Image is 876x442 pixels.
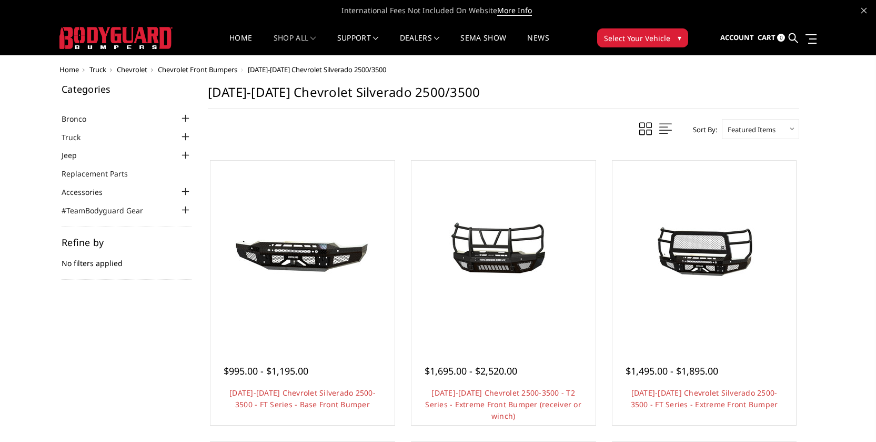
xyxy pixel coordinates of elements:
[687,122,717,137] label: Sort By:
[62,186,116,198] a: Accessories
[213,163,392,342] a: 2020-2023 Chevrolet Silverado 2500-3500 - FT Series - Base Front Bumper 2020-2023 Chevrolet Silve...
[158,65,237,74] a: Chevrolet Front Bumpers
[62,84,192,94] h5: Categories
[597,28,688,47] button: Select Your Vehicle
[117,65,147,74] a: Chevrolet
[229,34,252,55] a: Home
[758,33,776,42] span: Cart
[62,168,141,179] a: Replacement Parts
[497,5,532,16] a: More Info
[615,163,794,342] a: 2020-2023 Chevrolet Silverado 2500-3500 - FT Series - Extreme Front Bumper 2020-2023 Chevrolet Si...
[758,24,785,52] a: Cart 0
[604,33,670,44] span: Select Your Vehicle
[62,132,94,143] a: Truck
[626,365,718,377] span: $1,495.00 - $1,895.00
[208,84,799,109] h1: [DATE]-[DATE] Chevrolet Silverado 2500/3500
[414,163,593,342] a: 2020-2023 Chevrolet 2500-3500 - T2 Series - Extreme Front Bumper (receiver or winch) 2020-2023 Ch...
[337,34,379,55] a: Support
[720,33,754,42] span: Account
[229,388,376,409] a: [DATE]-[DATE] Chevrolet Silverado 2500-3500 - FT Series - Base Front Bumper
[274,34,316,55] a: shop all
[224,365,308,377] span: $995.00 - $1,195.00
[678,32,681,43] span: ▾
[400,34,440,55] a: Dealers
[62,150,90,161] a: Jeep
[59,65,79,74] a: Home
[425,365,517,377] span: $1,695.00 - $2,520.00
[425,388,581,421] a: [DATE]-[DATE] Chevrolet 2500-3500 - T2 Series - Extreme Front Bumper (receiver or winch)
[62,238,192,247] h5: Refine by
[460,34,506,55] a: SEMA Show
[89,65,106,74] a: Truck
[62,113,99,124] a: Bronco
[527,34,549,55] a: News
[248,65,386,74] span: [DATE]-[DATE] Chevrolet Silverado 2500/3500
[59,27,173,49] img: BODYGUARD BUMPERS
[62,238,192,280] div: No filters applied
[777,34,785,42] span: 0
[720,24,754,52] a: Account
[62,205,156,216] a: #TeamBodyguard Gear
[631,388,778,409] a: [DATE]-[DATE] Chevrolet Silverado 2500-3500 - FT Series - Extreme Front Bumper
